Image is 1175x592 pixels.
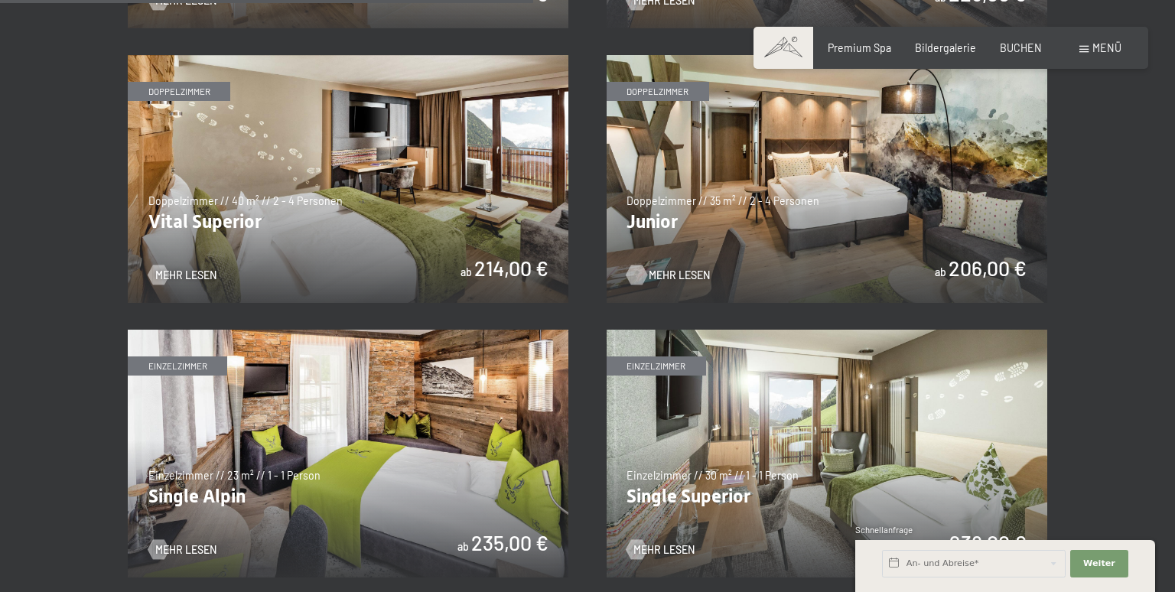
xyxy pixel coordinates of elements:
a: Mehr Lesen [627,268,695,283]
a: BUCHEN [1000,41,1042,54]
img: Junior [607,55,1047,303]
span: Weiter [1083,558,1115,570]
a: Single Superior [607,330,1047,338]
a: Mehr Lesen [627,542,695,558]
span: Mehr Lesen [649,268,710,283]
a: Bildergalerie [915,41,976,54]
a: Mehr Lesen [148,542,216,558]
img: Single Superior [607,330,1047,577]
a: Junior [607,55,1047,63]
a: Mehr Lesen [148,268,216,283]
img: Vital Superior [128,55,568,303]
span: Mehr Lesen [633,542,695,558]
button: Weiter [1070,550,1128,577]
a: Premium Spa [828,41,891,54]
a: Single Alpin [128,330,568,338]
span: Mehr Lesen [155,542,216,558]
span: Schnellanfrage [855,525,913,535]
span: Menü [1092,41,1121,54]
a: Vital Superior [128,55,568,63]
img: Single Alpin [128,330,568,577]
span: Mehr Lesen [155,268,216,283]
